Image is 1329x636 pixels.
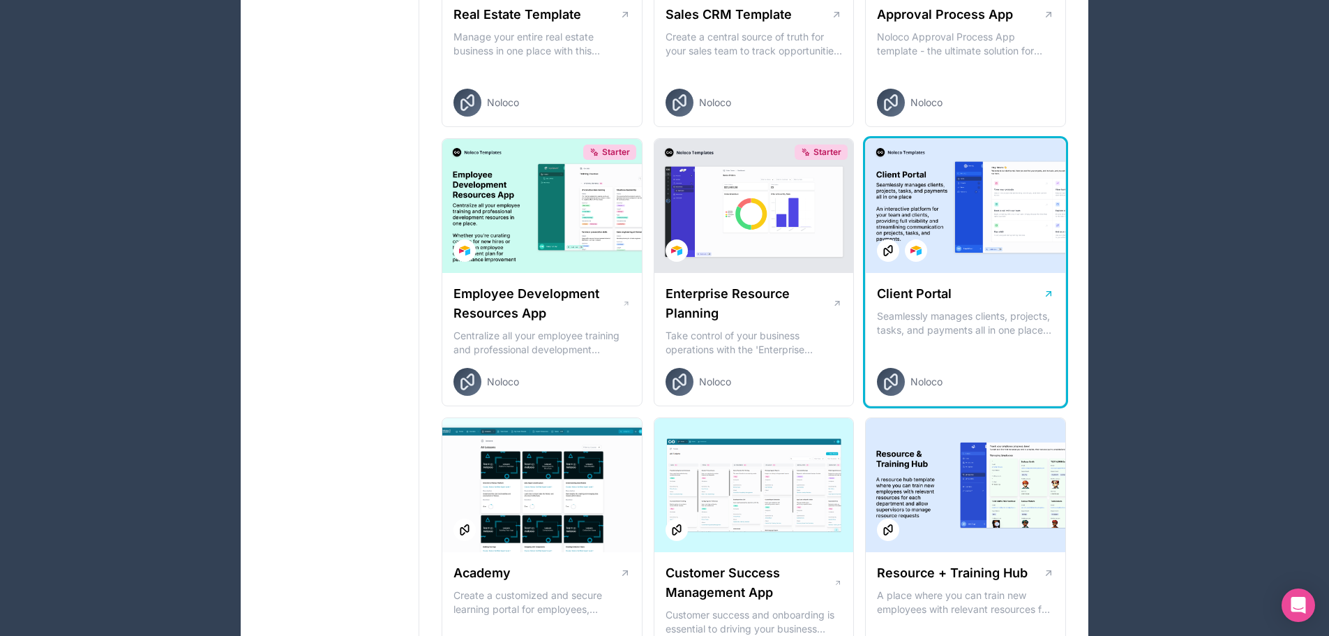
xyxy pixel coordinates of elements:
[602,147,630,158] span: Starter
[699,375,731,389] span: Noloco
[459,245,470,256] img: Airtable Logo
[453,284,622,323] h1: Employee Development Resources App
[877,284,952,304] h1: Client Portal
[877,5,1013,24] h1: Approval Process App
[877,309,1054,337] p: Seamlessly manages clients, projects, tasks, and payments all in one place An interactive platfor...
[671,245,682,256] img: Airtable Logo
[487,375,519,389] span: Noloco
[910,96,943,110] span: Noloco
[666,30,843,58] p: Create a central source of truth for your sales team to track opportunities, manage multiple acco...
[666,563,834,602] h1: Customer Success Management App
[453,329,631,357] p: Centralize all your employee training and professional development resources in one place. Whethe...
[666,608,843,636] p: Customer success and onboarding is essential to driving your business forward and ensuring retent...
[877,30,1054,58] p: Noloco Approval Process App template - the ultimate solution for managing your employee's time of...
[453,5,581,24] h1: Real Estate Template
[877,589,1054,616] p: A place where you can train new employees with relevant resources for each department and allow s...
[453,563,511,583] h1: Academy
[453,30,631,58] p: Manage your entire real estate business in one place with this comprehensive real estate transact...
[487,96,519,110] span: Noloco
[813,147,841,158] span: Starter
[877,563,1028,583] h1: Resource + Training Hub
[666,329,843,357] p: Take control of your business operations with the 'Enterprise Resource Planning' template. This c...
[1282,589,1315,622] div: Open Intercom Messenger
[910,245,922,256] img: Airtable Logo
[699,96,731,110] span: Noloco
[453,589,631,616] p: Create a customized and secure learning portal for employees, customers or partners. Organize les...
[910,375,943,389] span: Noloco
[666,5,792,24] h1: Sales CRM Template
[666,284,832,323] h1: Enterprise Resource Planning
